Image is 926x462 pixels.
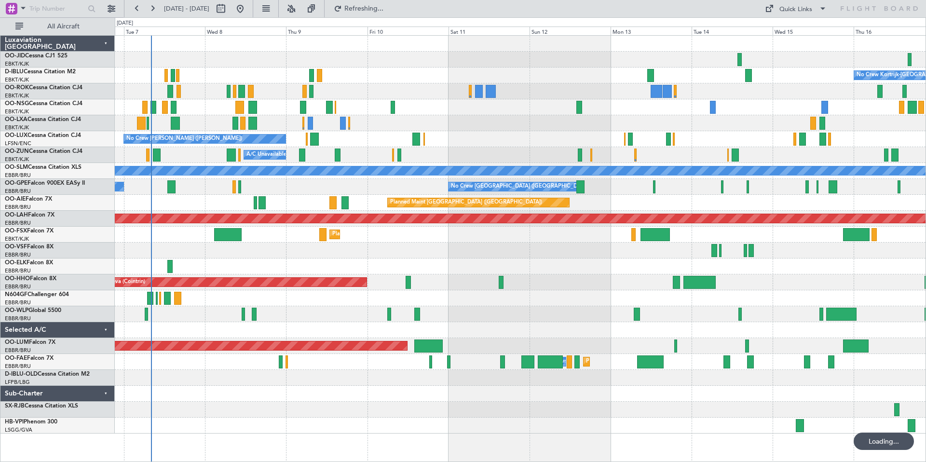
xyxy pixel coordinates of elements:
span: SX-RJB [5,403,25,409]
span: OO-VSF [5,244,27,250]
a: OO-GPEFalcon 900EX EASy II [5,180,85,186]
div: Wed 15 [773,27,854,35]
div: Quick Links [779,5,812,14]
div: Planned Maint Melsbroek Air Base [586,354,670,369]
span: OO-ELK [5,260,27,266]
button: Quick Links [760,1,831,16]
span: HB-VPI [5,419,24,425]
a: EBBR/BRU [5,267,31,274]
a: OO-LUXCessna Citation CJ4 [5,133,81,138]
a: HB-VPIPhenom 300 [5,419,57,425]
span: OO-ROK [5,85,29,91]
span: OO-LUM [5,340,29,345]
div: Wed 8 [205,27,286,35]
a: OO-VSFFalcon 8X [5,244,54,250]
span: OO-HHO [5,276,30,282]
div: No Crew [GEOGRAPHIC_DATA] ([GEOGRAPHIC_DATA] National) [451,179,613,194]
button: All Aircraft [11,19,105,34]
span: Refreshing... [344,5,384,12]
span: D-IBLU [5,69,24,75]
a: EBBR/BRU [5,347,31,354]
a: OO-JIDCessna CJ1 525 [5,53,68,59]
a: EBBR/BRU [5,219,31,227]
a: SX-RJBCessna Citation XLS [5,403,78,409]
a: EBBR/BRU [5,172,31,179]
span: OO-NSG [5,101,29,107]
a: OO-HHOFalcon 8X [5,276,56,282]
span: OO-ZUN [5,149,29,154]
span: OO-FSX [5,228,27,234]
span: OO-LXA [5,117,27,122]
div: Mon 13 [611,27,692,35]
a: EBBR/BRU [5,204,31,211]
span: N604GF [5,292,27,298]
span: D-IBLU-OLD [5,371,38,377]
div: Tue 14 [692,27,773,35]
a: EBBR/BRU [5,315,31,322]
div: Fri 10 [368,27,449,35]
a: EBKT/KJK [5,235,29,243]
a: EBBR/BRU [5,283,31,290]
span: OO-LAH [5,212,28,218]
a: LSGG/GVA [5,426,32,434]
a: EBKT/KJK [5,108,29,115]
div: Planned Maint Kortrijk-[GEOGRAPHIC_DATA] [332,227,445,242]
a: EBBR/BRU [5,299,31,306]
button: Refreshing... [329,1,387,16]
a: OO-LAHFalcon 7X [5,212,54,218]
a: OO-ZUNCessna Citation CJ4 [5,149,82,154]
div: Thu 9 [286,27,367,35]
a: D-IBLU-OLDCessna Citation M2 [5,371,90,377]
a: EBBR/BRU [5,251,31,258]
a: OO-ELKFalcon 8X [5,260,53,266]
a: N604GFChallenger 604 [5,292,69,298]
a: LFPB/LBG [5,379,30,386]
a: EBKT/KJK [5,60,29,68]
a: OO-LUMFalcon 7X [5,340,55,345]
a: EBKT/KJK [5,156,29,163]
a: EBKT/KJK [5,92,29,99]
span: OO-WLP [5,308,28,313]
div: No Crew [PERSON_NAME] ([PERSON_NAME]) [126,132,242,146]
a: OO-LXACessna Citation CJ4 [5,117,81,122]
span: OO-SLM [5,164,28,170]
a: D-IBLUCessna Citation M2 [5,69,76,75]
div: Tue 7 [124,27,205,35]
a: OO-WLPGlobal 5500 [5,308,61,313]
a: OO-AIEFalcon 7X [5,196,52,202]
input: Trip Number [29,1,85,16]
div: Sun 12 [530,27,611,35]
div: Planned Maint [GEOGRAPHIC_DATA] ([GEOGRAPHIC_DATA]) [390,195,542,210]
a: EBKT/KJK [5,124,29,131]
a: OO-ROKCessna Citation CJ4 [5,85,82,91]
div: [DATE] [117,19,133,27]
div: Sat 11 [449,27,530,35]
a: OO-SLMCessna Citation XLS [5,164,82,170]
a: EBBR/BRU [5,363,31,370]
span: [DATE] - [DATE] [164,4,209,13]
div: Loading... [854,433,914,450]
div: A/C Unavailable [GEOGRAPHIC_DATA]-[GEOGRAPHIC_DATA] [246,148,400,162]
a: OO-FAEFalcon 7X [5,355,54,361]
span: All Aircraft [25,23,102,30]
a: OO-FSXFalcon 7X [5,228,54,234]
span: OO-FAE [5,355,27,361]
span: OO-AIE [5,196,26,202]
span: OO-GPE [5,180,27,186]
a: EBKT/KJK [5,76,29,83]
a: OO-NSGCessna Citation CJ4 [5,101,82,107]
a: LFSN/ENC [5,140,31,147]
span: OO-LUX [5,133,27,138]
span: OO-JID [5,53,25,59]
a: EBBR/BRU [5,188,31,195]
